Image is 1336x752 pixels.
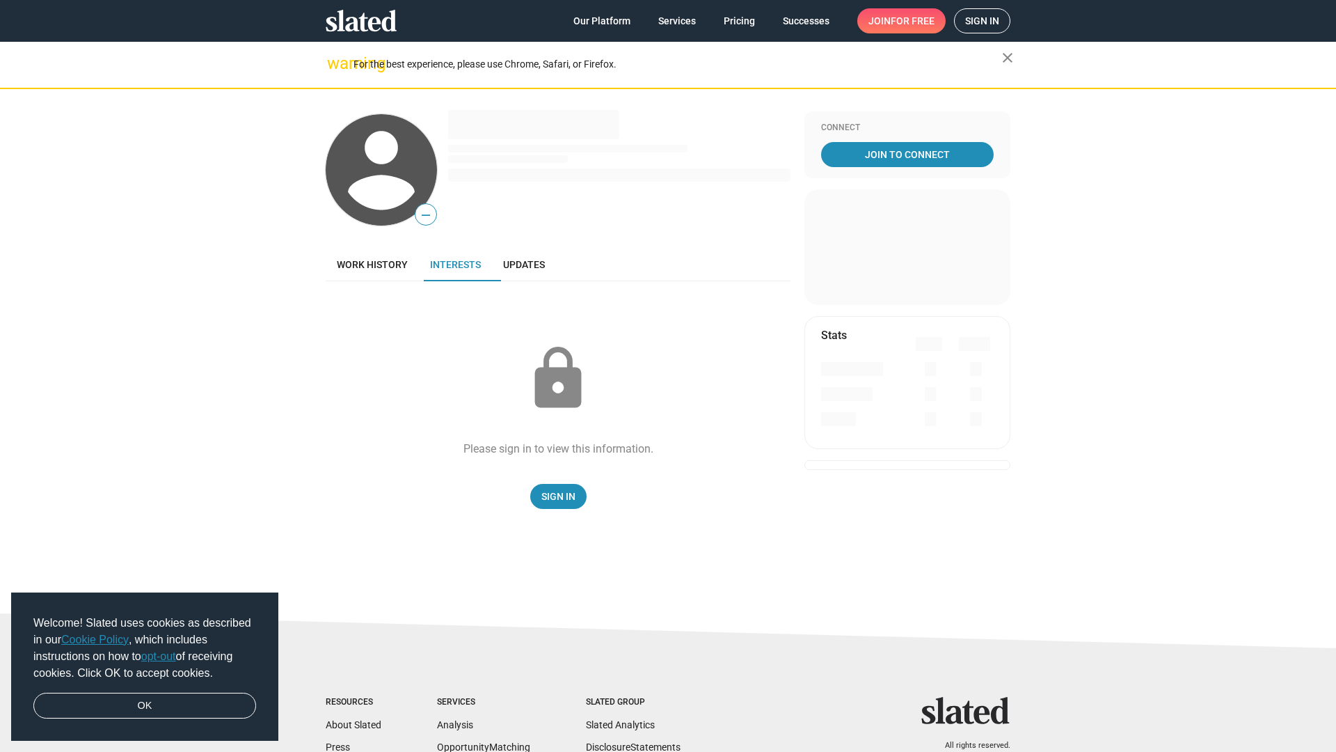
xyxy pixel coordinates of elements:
mat-icon: close [999,49,1016,66]
a: Updates [492,248,556,281]
span: Successes [783,8,829,33]
div: Slated Group [586,697,681,708]
span: Our Platform [573,8,630,33]
span: Services [658,8,696,33]
span: Pricing [724,8,755,33]
a: Work history [326,248,419,281]
a: Our Platform [562,8,642,33]
a: Sign in [954,8,1010,33]
a: About Slated [326,719,381,730]
a: dismiss cookie message [33,693,256,719]
a: Joinfor free [857,8,946,33]
div: Please sign in to view this information. [463,441,653,456]
span: for free [891,8,935,33]
a: Analysis [437,719,473,730]
a: Cookie Policy [61,634,129,645]
span: Join [868,8,935,33]
mat-card-title: Stats [821,328,847,343]
span: Updates [503,259,545,270]
a: Successes [772,8,841,33]
span: Interests [430,259,481,270]
mat-icon: lock [523,344,593,414]
div: cookieconsent [11,593,278,742]
div: Resources [326,697,381,708]
a: opt-out [141,650,176,662]
a: Services [647,8,707,33]
span: Sign In [541,484,575,509]
div: For the best experience, please use Chrome, Safari, or Firefox. [353,55,1002,74]
a: Join To Connect [821,142,994,167]
a: Sign In [530,484,587,509]
a: Slated Analytics [586,719,655,730]
a: Interests [419,248,492,281]
span: Welcome! Slated uses cookies as described in our , which includes instructions on how to of recei... [33,615,256,682]
a: Pricing [713,8,766,33]
span: Join To Connect [824,142,991,167]
div: Services [437,697,530,708]
span: Sign in [965,9,999,33]
span: Work history [337,259,408,270]
span: — [415,206,436,224]
mat-icon: warning [327,55,344,72]
div: Connect [821,123,994,134]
